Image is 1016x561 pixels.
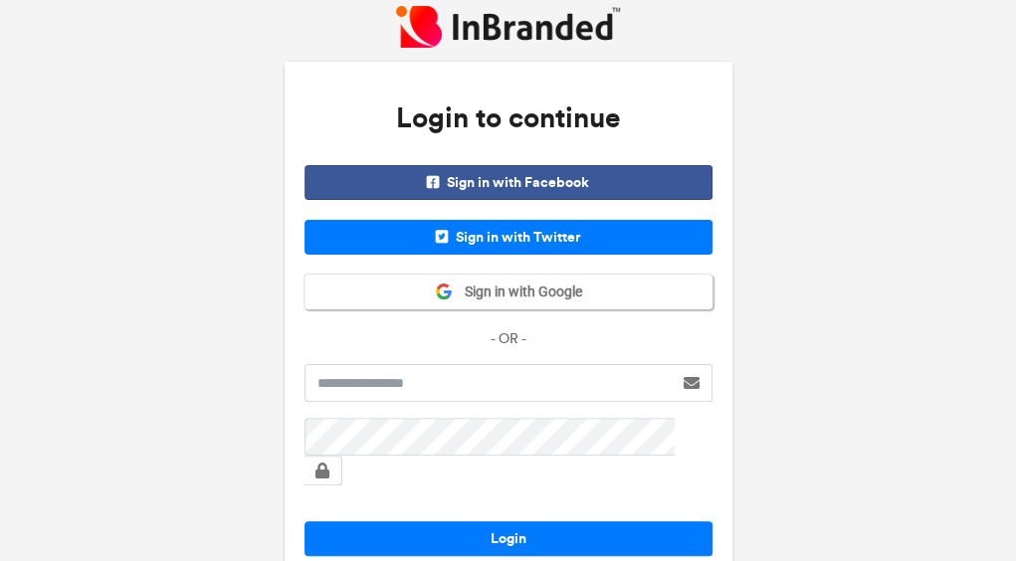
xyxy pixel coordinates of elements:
span: Sign in with Google [453,282,582,302]
p: - OR - [305,329,712,349]
span: Sign in with Facebook [305,165,712,200]
button: Login [305,521,712,556]
h3: Login to continue [305,82,712,155]
span: Sign in with Twitter [305,220,712,255]
button: Sign in with Google [305,275,712,309]
img: InBranded Logo [396,6,620,47]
